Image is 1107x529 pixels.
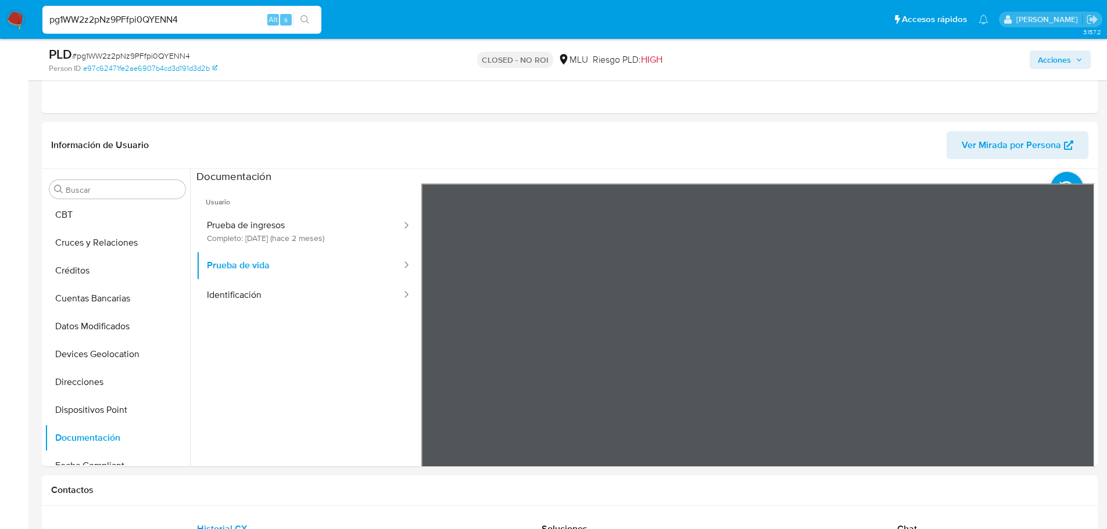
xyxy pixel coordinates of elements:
[593,53,662,66] span: Riesgo PLD:
[1030,51,1091,69] button: Acciones
[45,424,190,452] button: Documentación
[293,12,317,28] button: search-icon
[45,285,190,312] button: Cuentas Bancarias
[45,452,190,480] button: Fecha Compliant
[641,53,662,66] span: HIGH
[49,45,72,63] b: PLD
[268,14,278,25] span: Alt
[902,13,967,26] span: Accesos rápidos
[477,52,553,68] p: CLOSED - NO ROI
[962,131,1061,159] span: Ver Mirada por Persona
[54,185,63,194] button: Buscar
[947,131,1088,159] button: Ver Mirada por Persona
[45,340,190,368] button: Devices Geolocation
[1083,27,1101,37] span: 3.157.2
[49,63,81,74] b: Person ID
[1016,14,1082,25] p: giorgio.franco@mercadolibre.com
[66,185,181,195] input: Buscar
[558,53,588,66] div: MLU
[45,201,190,229] button: CBT
[1086,13,1098,26] a: Salir
[72,50,190,62] span: # pg1WW2z2pNz9PFfpi0QYENN4
[1038,51,1071,69] span: Acciones
[51,484,1088,496] h1: Contactos
[979,15,988,24] a: Notificaciones
[45,312,190,340] button: Datos Modificados
[45,229,190,257] button: Cruces y Relaciones
[45,368,190,396] button: Direcciones
[42,12,321,27] input: Buscar usuario o caso...
[45,396,190,424] button: Dispositivos Point
[83,63,217,74] a: e97c62471fe2ae6907b4cd3d191d3d2b
[284,14,288,25] span: s
[51,139,149,151] h1: Información de Usuario
[45,257,190,285] button: Créditos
